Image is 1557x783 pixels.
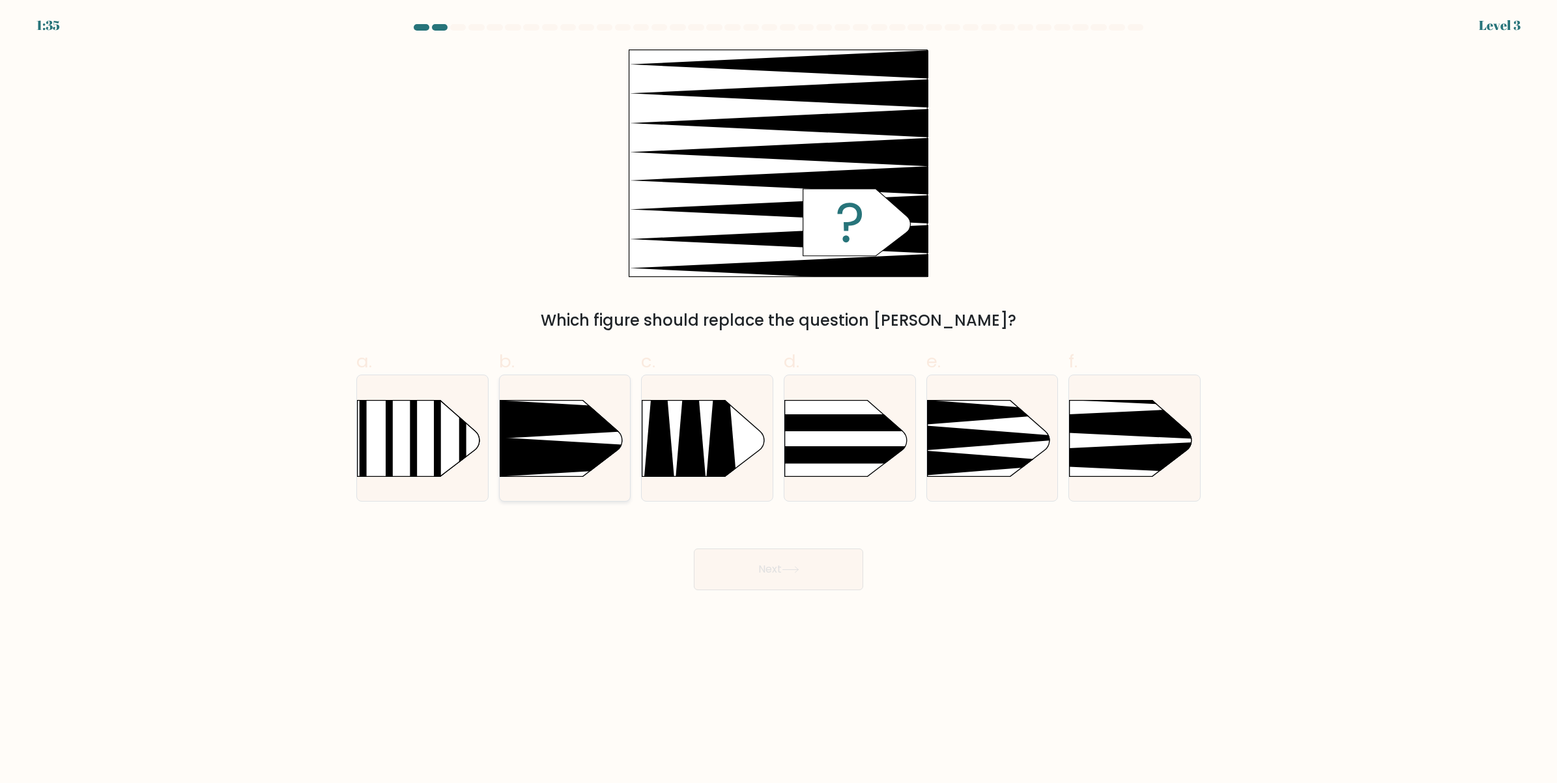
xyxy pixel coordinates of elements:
[784,349,799,374] span: d.
[694,548,863,590] button: Next
[499,349,515,374] span: b.
[1479,16,1521,35] div: Level 3
[926,349,941,374] span: e.
[356,349,372,374] span: a.
[36,16,60,35] div: 1:35
[364,309,1193,332] div: Which figure should replace the question [PERSON_NAME]?
[641,349,655,374] span: c.
[1068,349,1078,374] span: f.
